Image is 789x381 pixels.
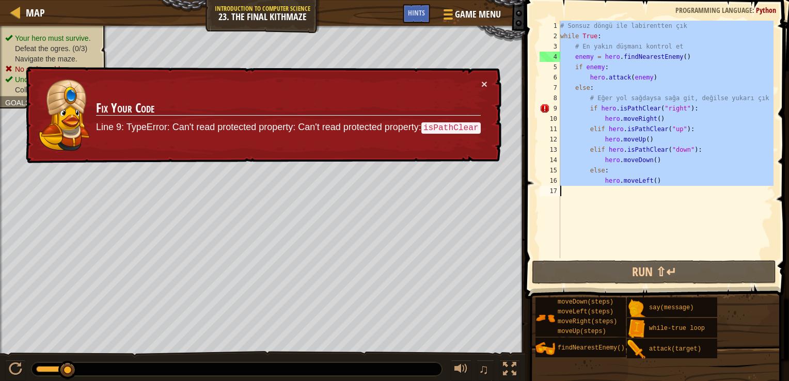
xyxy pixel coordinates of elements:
[435,4,507,28] button: Game Menu
[540,134,560,145] div: 12
[38,79,90,152] img: duck_pender.png
[649,325,705,332] span: while-true loop
[15,34,91,42] span: Your hero must survive.
[540,41,560,52] div: 3
[540,72,560,83] div: 6
[540,186,560,196] div: 17
[540,176,560,186] div: 16
[532,260,776,284] button: Run ⇧↵
[540,165,560,176] div: 15
[15,86,71,94] span: Collect the gems.
[5,64,99,74] li: No code problems.
[627,298,646,318] img: portrait.png
[5,360,26,381] button: Ctrl + P: Play
[540,83,560,93] div: 7
[451,360,471,381] button: Adjust volume
[540,21,560,31] div: 1
[540,114,560,124] div: 10
[481,78,487,89] button: ×
[675,5,752,15] span: Programming language
[540,155,560,165] div: 14
[455,8,501,21] span: Game Menu
[96,101,481,116] h3: Fix Your Code
[5,33,99,43] li: Your hero must survive.
[540,124,560,134] div: 11
[558,308,613,315] span: moveLeft(steps)
[26,6,45,20] span: Map
[752,5,756,15] span: :
[558,318,617,325] span: moveRight(steps)
[421,122,481,134] code: isPathClear
[5,85,99,95] li: Collect the gems.
[5,54,99,64] li: Navigate the maze.
[540,93,560,103] div: 8
[558,298,613,306] span: moveDown(steps)
[479,361,489,377] span: ♫
[5,43,99,54] li: Defeat the ogres.
[535,339,555,358] img: portrait.png
[540,62,560,72] div: 5
[477,360,494,381] button: ♫
[5,74,99,85] li: Under 10 statements.
[649,304,693,311] span: say(message)
[756,5,776,15] span: Python
[540,52,560,62] div: 4
[499,360,520,381] button: Toggle fullscreen
[21,6,45,20] a: Map
[15,75,84,84] span: Under 10 statements.
[5,99,30,107] span: Goals
[15,55,77,63] span: Navigate the maze.
[96,121,481,134] p: Line 9: TypeError: Can't read protected property: Can't read protected property:
[540,145,560,155] div: 13
[558,344,625,352] span: findNearestEnemy()
[558,328,606,335] span: moveUp(steps)
[540,31,560,41] div: 2
[649,345,701,353] span: attack(target)
[627,319,646,339] img: portrait.png
[15,44,87,53] span: Defeat the ogres. (0/3)
[15,65,76,73] span: No code problems.
[540,103,560,114] div: 9
[408,8,425,18] span: Hints
[627,340,646,359] img: portrait.png
[535,308,555,328] img: portrait.png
